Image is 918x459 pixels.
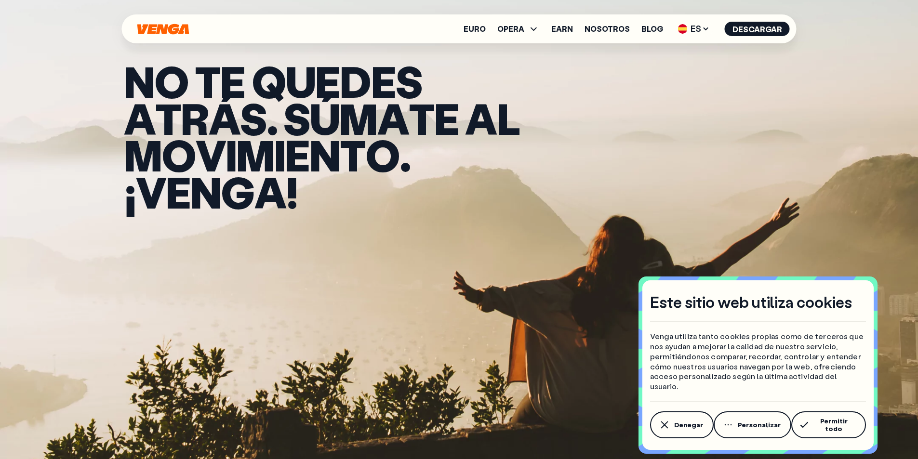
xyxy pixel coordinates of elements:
[309,136,340,173] span: n
[551,25,573,33] a: Earn
[650,331,866,392] p: Venga utiliza tanto cookies propias como de terceros que nos ayudan a mejorar la calidad de nuest...
[267,100,277,137] span: .
[252,63,286,100] span: q
[155,100,181,137] span: t
[254,173,286,210] span: a
[136,173,166,210] span: V
[161,136,196,173] span: o
[497,25,524,33] span: OPERA
[283,100,310,137] span: S
[181,100,209,137] span: r
[725,22,790,36] button: Descargar
[190,173,221,210] span: n
[124,136,161,173] span: m
[220,63,245,100] span: e
[585,25,630,33] a: Nosotros
[791,411,866,438] button: Permitir todo
[400,136,410,173] span: .
[285,136,309,173] span: e
[310,100,339,137] span: ú
[377,100,409,137] span: a
[286,63,315,100] span: u
[196,136,226,173] span: v
[236,136,274,173] span: m
[154,63,188,100] span: o
[209,100,240,137] span: á
[396,63,422,100] span: s
[124,63,154,100] span: N
[497,23,540,35] span: OPERA
[124,173,136,210] span: ¡
[340,63,371,100] span: d
[226,136,236,173] span: i
[339,100,377,137] span: m
[674,421,703,429] span: Denegar
[812,417,855,433] span: Permitir todo
[371,63,396,100] span: e
[136,24,190,35] svg: Inicio
[340,136,365,173] span: t
[240,100,266,137] span: s
[434,100,459,137] span: e
[714,411,791,438] button: Personalizar
[166,173,190,210] span: e
[650,292,852,312] h4: Este sitio web utiliza cookies
[465,100,496,137] span: a
[464,25,486,33] a: Euro
[738,421,781,429] span: Personalizar
[365,136,399,173] span: o
[641,25,663,33] a: Blog
[124,100,155,137] span: a
[678,24,688,34] img: flag-es
[221,173,254,210] span: g
[195,63,220,100] span: t
[409,100,434,137] span: t
[650,411,714,438] button: Denegar
[274,136,285,173] span: i
[675,21,713,37] span: ES
[497,100,520,137] span: l
[286,173,298,210] span: !
[315,63,340,100] span: e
